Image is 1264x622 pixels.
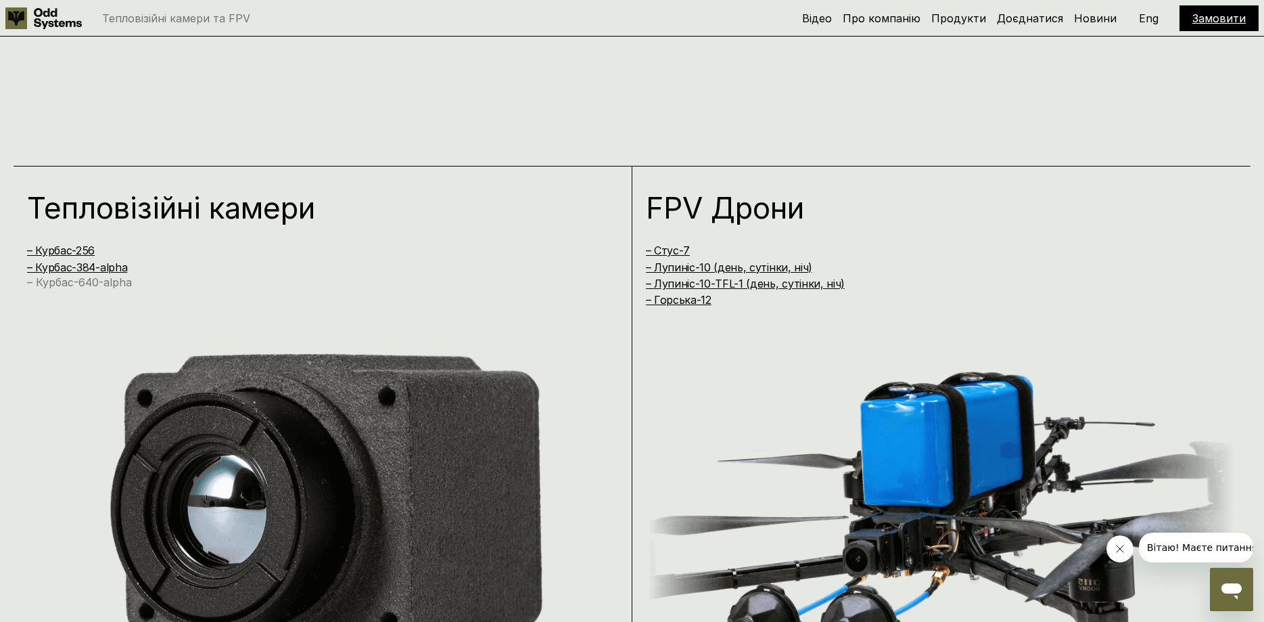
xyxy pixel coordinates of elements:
[27,275,132,289] a: – Курбас-640-alpha
[646,261,812,274] a: – Лупиніс-10 (день, сутінки, ніч)
[27,193,583,223] h1: Тепловізійні камери
[1139,13,1158,24] p: Eng
[646,277,845,290] a: – Лупиніс-10-TFL-1 (день, сутінки, ніч)
[997,12,1063,25] a: Доєднатися
[1210,568,1253,611] iframe: Кнопка для запуску вікна повідомлень
[646,193,1202,223] h1: FPV Дрони
[27,244,95,257] a: – Курбас-256
[646,244,690,257] a: – Стус-7
[1139,533,1253,562] iframe: Повідомлення від компанії
[802,12,832,25] a: Відео
[646,293,711,307] a: – Горська-12
[8,9,124,20] span: Вітаю! Маєте питання?
[1192,12,1246,25] a: Замовити
[843,12,920,25] a: Про компанію
[27,261,127,274] a: – Курбас-384-alpha
[1074,12,1117,25] a: Новини
[1106,535,1133,562] iframe: Закрити повідомлення
[931,12,986,25] a: Продукти
[102,13,250,24] p: Тепловізійні камери та FPV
